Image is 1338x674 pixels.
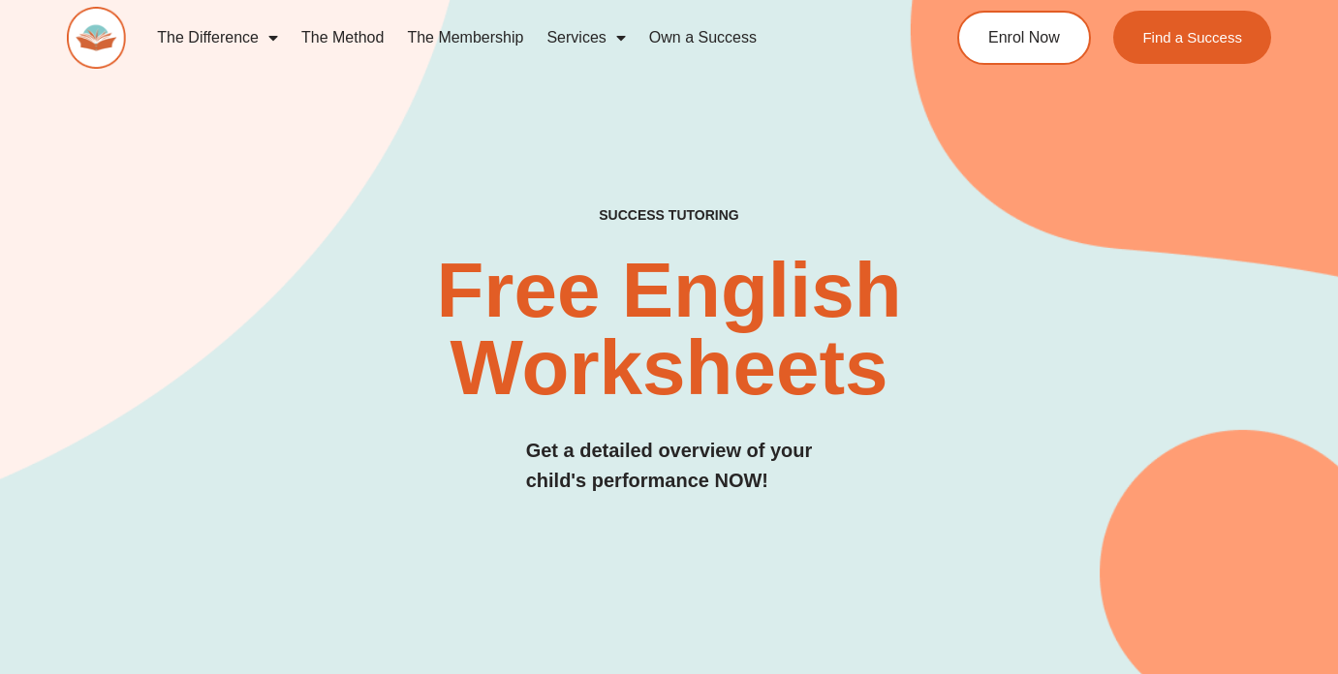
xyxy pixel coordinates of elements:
[145,15,290,60] a: The Difference
[638,15,768,60] a: Own a Success
[957,11,1091,65] a: Enrol Now
[145,15,887,60] nav: Menu
[526,436,813,496] h3: Get a detailed overview of your child's performance NOW!
[395,15,535,60] a: The Membership
[1113,11,1271,64] a: Find a Success
[271,252,1066,407] h2: Free English Worksheets​
[491,207,848,224] h4: SUCCESS TUTORING​
[1142,30,1242,45] span: Find a Success
[290,15,395,60] a: The Method
[988,30,1060,46] span: Enrol Now
[535,15,637,60] a: Services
